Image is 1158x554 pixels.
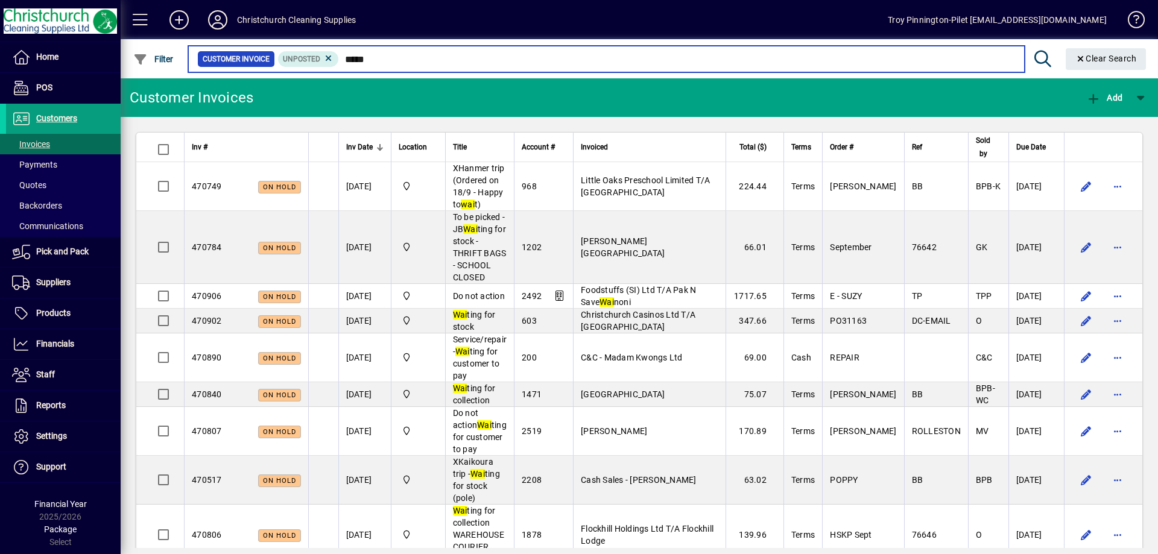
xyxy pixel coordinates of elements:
[1077,348,1096,367] button: Edit
[912,426,961,436] span: ROLLESTON
[130,88,253,107] div: Customer Invoices
[6,452,121,482] a: Support
[726,382,783,407] td: 75.07
[6,216,121,236] a: Communications
[192,353,222,362] span: 470890
[12,221,83,231] span: Communications
[1008,456,1064,505] td: [DATE]
[399,314,438,327] span: Christchurch Cleaning Supplies Ltd
[726,456,783,505] td: 63.02
[1008,382,1064,407] td: [DATE]
[203,53,270,65] span: Customer Invoice
[522,316,537,326] span: 603
[36,247,89,256] span: Pick and Pack
[791,140,811,154] span: Terms
[581,175,710,197] span: Little Oaks Preschool Limited T/A [GEOGRAPHIC_DATA]
[263,354,296,362] span: On hold
[581,389,665,399] span: [GEOGRAPHIC_DATA]
[1108,421,1127,441] button: More options
[399,528,438,541] span: Christchurch Cleaning Supplies Ltd
[1075,54,1137,63] span: Clear Search
[6,237,121,267] a: Pick and Pack
[12,180,46,190] span: Quotes
[399,388,438,401] span: Christchurch Cleaning Supplies Ltd
[976,383,995,405] span: BPB-WC
[976,316,982,326] span: O
[522,353,537,362] span: 200
[36,400,66,410] span: Reports
[338,309,391,333] td: [DATE]
[581,140,608,154] span: Invoiced
[976,426,989,436] span: MV
[1108,385,1127,404] button: More options
[160,9,198,31] button: Add
[581,285,696,307] span: Foodstuffs (SI) Ltd T/A Pak N Save noni
[976,475,993,485] span: BPB
[1077,311,1096,330] button: Edit
[1108,311,1127,330] button: More options
[522,475,542,485] span: 2208
[1077,385,1096,404] button: Edit
[263,183,296,191] span: On hold
[830,291,862,301] span: E - SUZY
[453,335,507,380] span: Service/repair - ting for customer to pay
[726,333,783,382] td: 69.00
[522,426,542,436] span: 2519
[12,201,62,210] span: Backorders
[726,211,783,284] td: 66.01
[192,426,222,436] span: 470807
[522,140,566,154] div: Account #
[12,160,57,169] span: Payments
[739,140,767,154] span: Total ($)
[198,9,237,31] button: Profile
[453,310,496,332] span: ting for stock
[6,421,121,452] a: Settings
[237,10,356,30] div: Christchurch Cleaning Supplies
[399,473,438,486] span: Christchurch Cleaning Supplies Ltd
[791,475,815,485] span: Terms
[399,241,438,254] span: Christchurch Cleaning Supplies Ltd
[6,73,121,103] a: POS
[338,333,391,382] td: [DATE]
[830,426,896,436] span: [PERSON_NAME]
[6,42,121,72] a: Home
[581,426,647,436] span: [PERSON_NAME]
[453,310,467,319] em: Wai
[6,298,121,329] a: Products
[6,175,121,195] a: Quotes
[453,140,467,154] span: Title
[888,10,1107,30] div: Troy Pinnington-Pilet [EMAIL_ADDRESS][DOMAIN_NAME]
[1108,525,1127,544] button: More options
[581,140,718,154] div: Invoiced
[791,353,811,362] span: Cash
[192,475,222,485] span: 470517
[453,291,505,301] span: Do not action
[6,195,121,216] a: Backorders
[192,181,222,191] span: 470749
[581,353,683,362] span: C&C - Madam Kwongs Ltd
[1077,238,1096,257] button: Edit
[1083,87,1125,109] button: Add
[36,113,77,123] span: Customers
[192,389,222,399] span: 470840
[263,391,296,399] span: On hold
[830,242,872,252] span: September
[453,383,496,405] span: ting for collection
[453,383,467,393] em: Wai
[830,181,896,191] span: [PERSON_NAME]
[399,180,438,193] span: Christchurch Cleaning Supplies Ltd
[1008,309,1064,333] td: [DATE]
[726,407,783,456] td: 170.89
[453,163,505,209] span: XHanmer trip (Ordered on 18/9 - Happy to t)
[36,83,52,92] span: POS
[522,291,542,301] span: 2492
[338,456,391,505] td: [DATE]
[912,140,922,154] span: Ref
[1066,48,1147,70] button: Clear
[600,297,614,307] em: Wai
[192,291,222,301] span: 470906
[791,530,815,540] span: Terms
[453,140,507,154] div: Title
[338,162,391,211] td: [DATE]
[976,181,1001,191] span: BPB-K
